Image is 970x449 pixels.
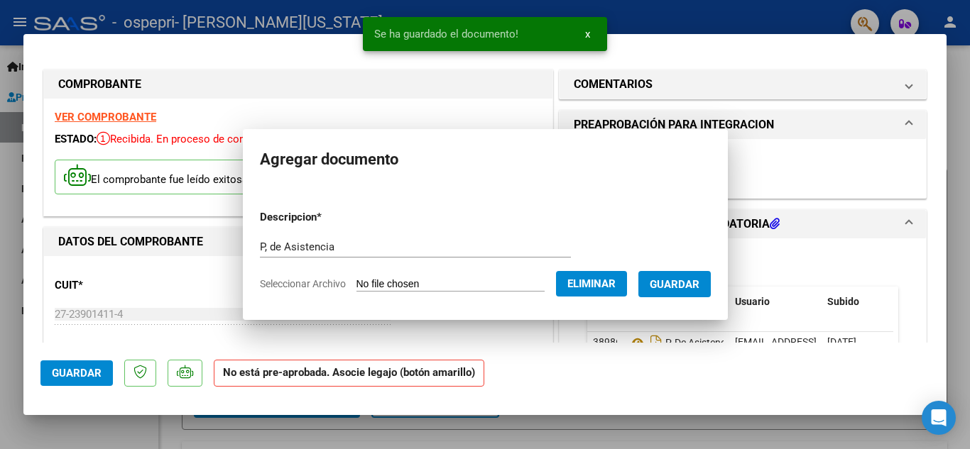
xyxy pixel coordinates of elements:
[593,336,621,348] span: 38986
[574,76,653,93] h1: COMENTARIOS
[52,367,102,379] span: Guardar
[55,160,290,194] p: El comprobante fue leído exitosamente.
[827,296,859,307] span: Subido
[647,331,665,354] i: Descargar documento
[574,116,774,133] h1: PREAPROBACIÓN PARA INTEGRACION
[735,296,770,307] span: Usuario
[55,277,201,294] p: CUIT
[556,271,627,296] button: Eliminar
[58,77,141,91] strong: COMPROBANTE
[729,287,822,317] datatable-header-cell: Usuario
[585,28,590,40] span: x
[260,209,396,226] p: Descripcion
[58,235,203,248] strong: DATOS DEL COMPROBANTE
[560,139,926,198] div: PREAPROBACIÓN PARA INTEGRACION
[560,70,926,99] mat-expansion-panel-header: COMENTARIOS
[55,111,156,123] a: VER COMPROBANTE
[827,336,856,348] span: [DATE]
[560,111,926,139] mat-expansion-panel-header: PREAPROBACIÓN PARA INTEGRACION
[922,401,956,435] div: Open Intercom Messenger
[567,277,616,290] span: Eliminar
[893,287,964,317] datatable-header-cell: Acción
[638,271,711,297] button: Guardar
[55,133,97,145] span: ESTADO:
[97,133,381,145] span: Recibida. En proceso de confirmacion/aceptac por la OS.
[260,278,346,289] span: Seleccionar Archivo
[40,360,113,386] button: Guardar
[628,337,734,348] span: P, De Asistencia
[374,27,518,41] span: Se ha guardado el documento!
[214,360,484,387] strong: No está pre-aprobada. Asocie legajo (botón amarillo)
[650,278,699,291] span: Guardar
[560,210,926,238] mat-expansion-panel-header: DOCUMENTACIÓN RESPALDATORIA
[260,146,711,173] h2: Agregar documento
[822,287,893,317] datatable-header-cell: Subido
